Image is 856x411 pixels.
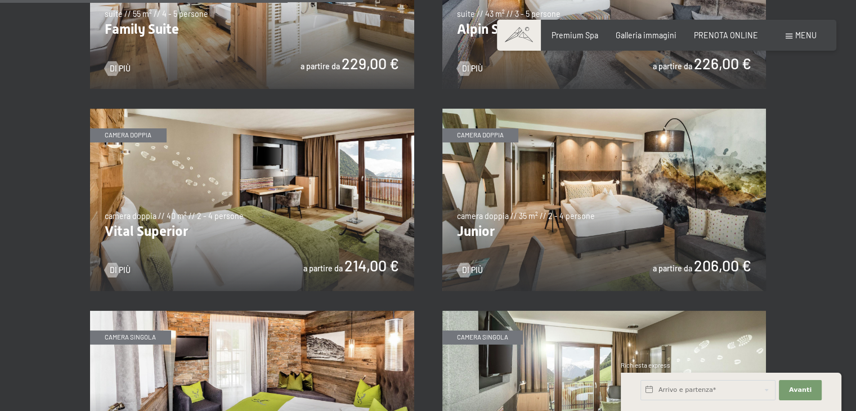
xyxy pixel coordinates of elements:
[110,63,131,74] span: Di più
[462,265,483,276] span: Di più
[621,361,670,369] span: Richiesta express
[105,265,131,276] a: Di più
[795,30,817,40] span: Menu
[779,380,822,400] button: Avanti
[110,265,131,276] span: Di più
[457,63,483,74] a: Di più
[442,109,767,291] img: Junior
[442,311,767,317] a: Single Superior
[552,30,598,40] a: Premium Spa
[457,265,483,276] a: Di più
[694,30,758,40] a: PRENOTA ONLINE
[789,386,812,395] span: Avanti
[442,109,767,115] a: Junior
[90,311,414,317] a: Single Alpin
[90,109,414,115] a: Vital Superior
[90,109,414,291] img: Vital Superior
[616,30,676,40] a: Galleria immagini
[105,63,131,74] a: Di più
[462,63,483,74] span: Di più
